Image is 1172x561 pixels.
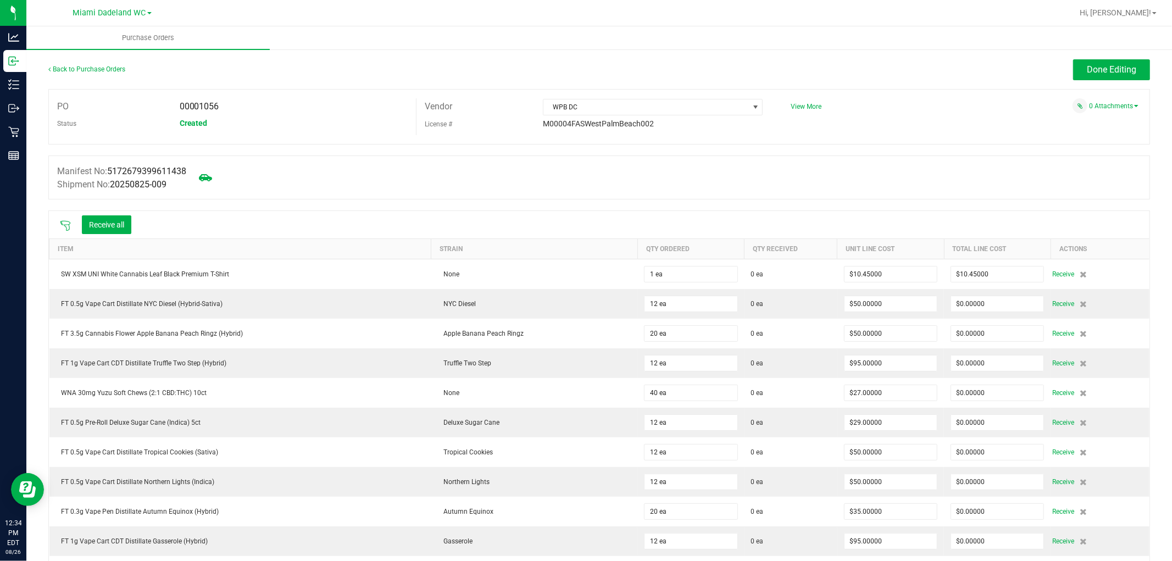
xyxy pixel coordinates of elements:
[645,266,737,282] input: 0 ea
[49,238,431,259] th: Item
[1052,386,1074,399] span: Receive
[1052,357,1074,370] span: Receive
[56,299,425,309] div: FT 0.5g Vape Cart Distillate NYC Diesel (Hybrid-Sativa)
[951,415,1043,430] input: $0.00000
[951,534,1043,549] input: $0.00000
[751,477,764,487] span: 0 ea
[60,220,71,231] span: Scan packages to receive
[543,119,654,128] span: M00004FASWestPalmBeach002
[1052,475,1074,488] span: Receive
[11,473,44,506] iframe: Resource center
[1089,102,1138,110] a: 0 Attachments
[56,536,425,546] div: FT 1g Vape Cart CDT Distillate Gasserole (Hybrid)
[425,98,452,115] label: Vendor
[57,178,166,191] label: Shipment No:
[56,269,425,279] div: SW XSM UNI White Cannabis Leaf Black Premium T-Shirt
[438,448,493,456] span: Tropical Cookies
[543,99,748,115] span: WPB DC
[8,55,19,66] inline-svg: Inbound
[438,389,459,397] span: None
[180,101,219,112] span: 00001056
[8,79,19,90] inline-svg: Inventory
[645,415,737,430] input: 0 ea
[82,215,131,234] button: Receive all
[751,329,764,338] span: 0 ea
[751,388,764,398] span: 0 ea
[951,356,1043,371] input: $0.00000
[1080,8,1151,17] span: Hi, [PERSON_NAME]!
[645,474,737,490] input: 0 ea
[56,507,425,516] div: FT 0.3g Vape Pen Distillate Autumn Equinox (Hybrid)
[5,548,21,556] p: 08/26
[845,266,937,282] input: $0.00000
[951,385,1043,401] input: $0.00000
[645,296,737,312] input: 0 ea
[845,385,937,401] input: $0.00000
[431,238,637,259] th: Strain
[1052,416,1074,429] span: Receive
[438,537,473,545] span: Gasserole
[56,447,425,457] div: FT 0.5g Vape Cart Distillate Tropical Cookies (Sativa)
[951,474,1043,490] input: $0.00000
[56,358,425,368] div: FT 1g Vape Cart CDT Distillate Truffle Two Step (Hybrid)
[438,478,490,486] span: Northern Lights
[57,98,69,115] label: PO
[73,8,146,18] span: Miami Dadeland WC
[5,518,21,548] p: 12:34 PM EDT
[107,33,189,43] span: Purchase Orders
[751,418,764,427] span: 0 ea
[1052,446,1074,459] span: Receive
[57,115,76,132] label: Status
[56,329,425,338] div: FT 3.5g Cannabis Flower Apple Banana Peach Ringz (Hybrid)
[1073,59,1150,80] button: Done Editing
[1087,64,1136,75] span: Done Editing
[8,32,19,43] inline-svg: Analytics
[107,166,186,176] span: 5172679399611438
[1052,505,1074,518] span: Receive
[425,116,452,132] label: License #
[56,388,425,398] div: WNA 30mg Yuzu Soft Chews (2:1 CBD:THC) 10ct
[195,166,216,188] span: Mark as not Arrived
[1052,297,1074,310] span: Receive
[951,445,1043,460] input: $0.00000
[438,270,459,278] span: None
[57,165,186,178] label: Manifest No:
[8,126,19,137] inline-svg: Retail
[845,474,937,490] input: $0.00000
[951,504,1043,519] input: $0.00000
[48,65,125,73] a: Back to Purchase Orders
[944,238,1051,259] th: Total Line Cost
[645,504,737,519] input: 0 ea
[637,238,744,259] th: Qty Ordered
[8,103,19,114] inline-svg: Outbound
[1051,238,1149,259] th: Actions
[1052,327,1074,340] span: Receive
[438,330,524,337] span: Apple Banana Peach Ringz
[438,419,499,426] span: Deluxe Sugar Cane
[645,534,737,549] input: 0 ea
[645,356,737,371] input: 0 ea
[180,119,208,127] span: Created
[845,296,937,312] input: $0.00000
[845,534,937,549] input: $0.00000
[645,445,737,460] input: 0 ea
[56,418,425,427] div: FT 0.5g Pre-Roll Deluxe Sugar Cane (Indica) 5ct
[845,415,937,430] input: $0.00000
[1052,268,1074,281] span: Receive
[845,326,937,341] input: $0.00000
[791,103,821,110] a: View More
[951,296,1043,312] input: $0.00000
[8,150,19,161] inline-svg: Reports
[438,300,476,308] span: NYC Diesel
[1052,535,1074,548] span: Receive
[110,179,166,190] span: 20250825-009
[745,238,837,259] th: Qty Received
[751,269,764,279] span: 0 ea
[837,238,944,259] th: Unit Line Cost
[645,326,737,341] input: 0 ea
[56,477,425,487] div: FT 0.5g Vape Cart Distillate Northern Lights (Indica)
[645,385,737,401] input: 0 ea
[951,326,1043,341] input: $0.00000
[751,507,764,516] span: 0 ea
